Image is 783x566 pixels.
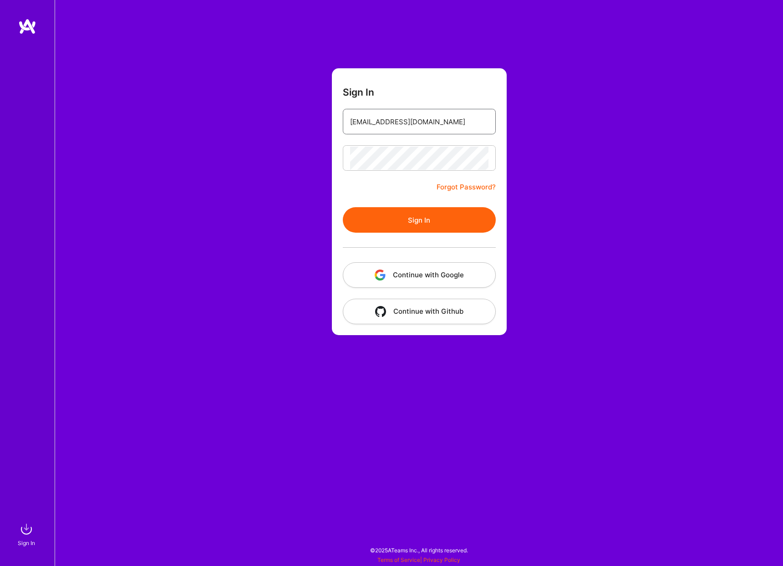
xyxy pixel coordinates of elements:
div: Sign In [18,538,35,548]
h3: Sign In [343,87,374,98]
a: Terms of Service [377,556,420,563]
img: icon [375,270,386,280]
a: Privacy Policy [423,556,460,563]
span: | [377,556,460,563]
a: sign inSign In [19,520,36,548]
img: sign in [17,520,36,538]
div: © 2025 ATeams Inc., All rights reserved. [55,539,783,561]
input: Email... [350,110,488,133]
img: logo [18,18,36,35]
button: Continue with Github [343,299,496,324]
a: Forgot Password? [437,182,496,193]
img: icon [375,306,386,317]
button: Continue with Google [343,262,496,288]
button: Sign In [343,207,496,233]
